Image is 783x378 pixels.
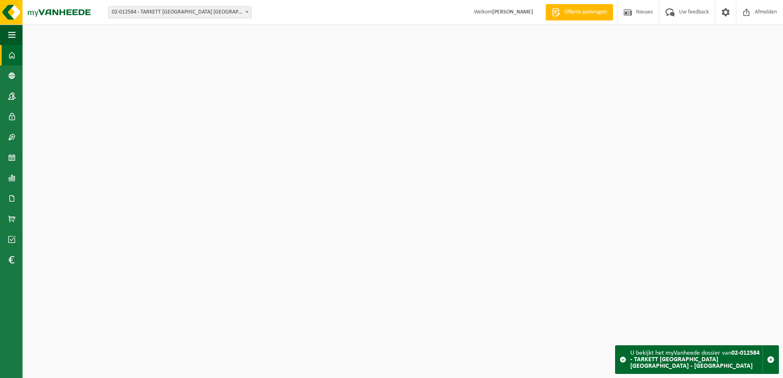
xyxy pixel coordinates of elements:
div: U bekijkt het myVanheede dossier van [630,346,763,373]
a: Offerte aanvragen [545,4,613,20]
span: 02-012584 - TARKETT DENDERMONDE NV - DENDERMONDE [108,6,251,18]
strong: 02-012584 - TARKETT [GEOGRAPHIC_DATA] [GEOGRAPHIC_DATA] - [GEOGRAPHIC_DATA] [630,350,760,369]
span: 02-012584 - TARKETT DENDERMONDE NV - DENDERMONDE [109,7,251,18]
span: Offerte aanvragen [562,8,609,16]
strong: [PERSON_NAME] [492,9,533,15]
